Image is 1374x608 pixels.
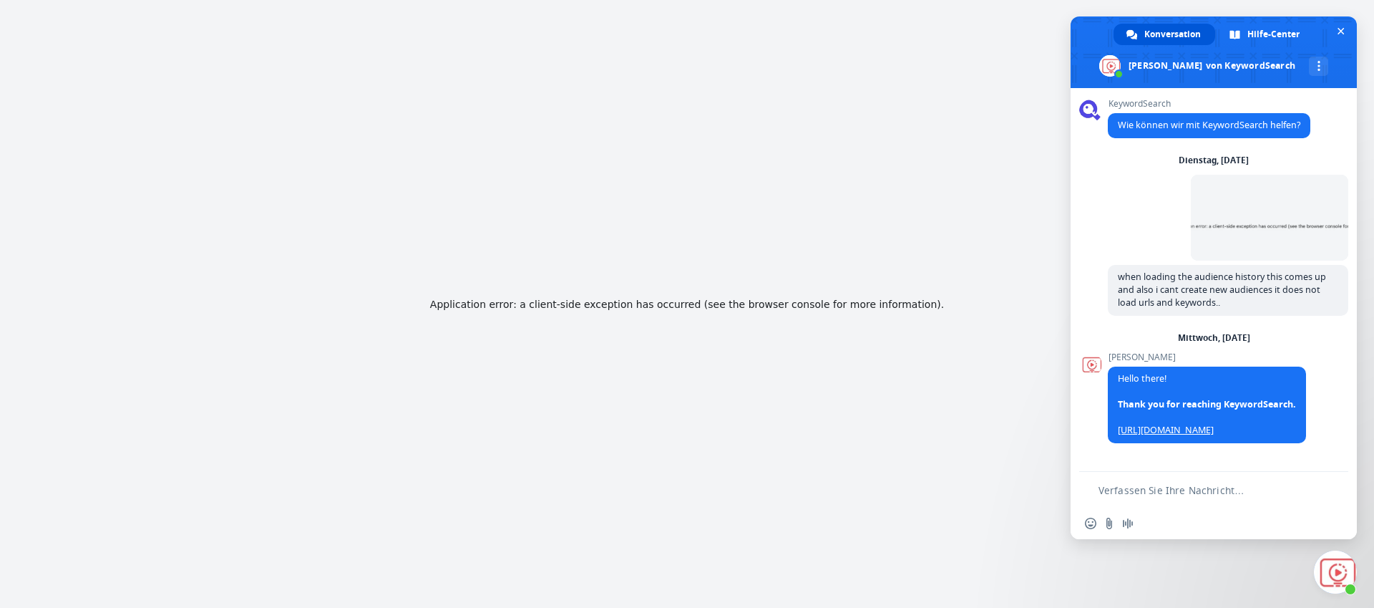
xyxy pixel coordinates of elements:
[1108,99,1310,109] span: KeywordSearch
[1144,24,1201,45] span: Konversation
[1118,119,1300,131] span: Wie können wir mit KeywordSearch helfen?
[1103,518,1115,529] span: Datei senden
[1118,271,1326,309] span: when loading the audience history this comes up and also i cant create new audiences it does not ...
[1122,518,1134,529] span: Audionachricht aufzeichnen
[1118,398,1296,410] span: Thank you for reaching KeywordSearch.
[1309,57,1328,76] div: Mehr Kanäle
[1098,484,1311,497] textarea: Verfassen Sie Ihre Nachricht…
[430,294,944,314] h2: Application error: a client-side exception has occurred (see the browser console for more informa...
[1217,24,1314,45] div: Hilfe-Center
[1114,24,1215,45] div: Konversation
[1118,424,1214,436] a: [URL][DOMAIN_NAME]
[1108,352,1306,362] span: [PERSON_NAME]
[1247,24,1300,45] span: Hilfe-Center
[1085,518,1096,529] span: Einen Emoji einfügen
[1178,334,1250,342] div: Mittwoch, [DATE]
[1333,24,1348,39] span: Chat schließen
[1314,551,1357,594] div: Chat schließen
[1179,156,1249,165] div: Dienstag, [DATE]
[1118,372,1296,436] span: Hello there!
